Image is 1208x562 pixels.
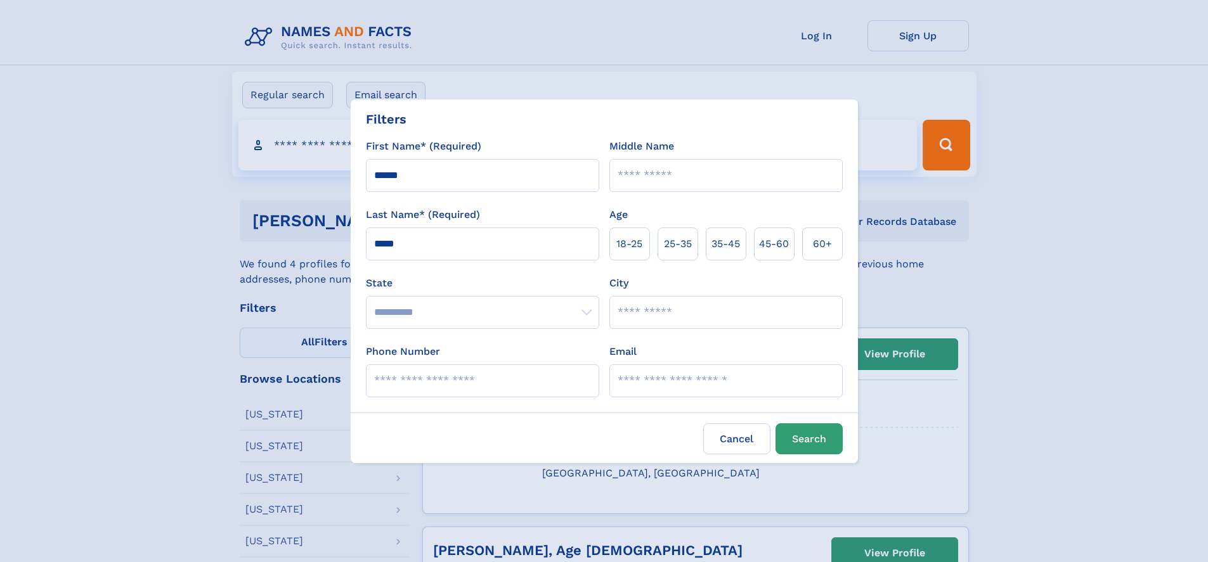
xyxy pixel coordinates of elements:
[664,236,692,252] span: 25‑35
[616,236,642,252] span: 18‑25
[366,139,481,154] label: First Name* (Required)
[703,423,770,454] label: Cancel
[609,139,674,154] label: Middle Name
[813,236,832,252] span: 60+
[609,276,628,291] label: City
[759,236,789,252] span: 45‑60
[366,207,480,222] label: Last Name* (Required)
[366,276,599,291] label: State
[366,110,406,129] div: Filters
[366,344,440,359] label: Phone Number
[776,423,843,454] button: Search
[711,236,740,252] span: 35‑45
[609,207,628,222] label: Age
[609,344,637,359] label: Email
